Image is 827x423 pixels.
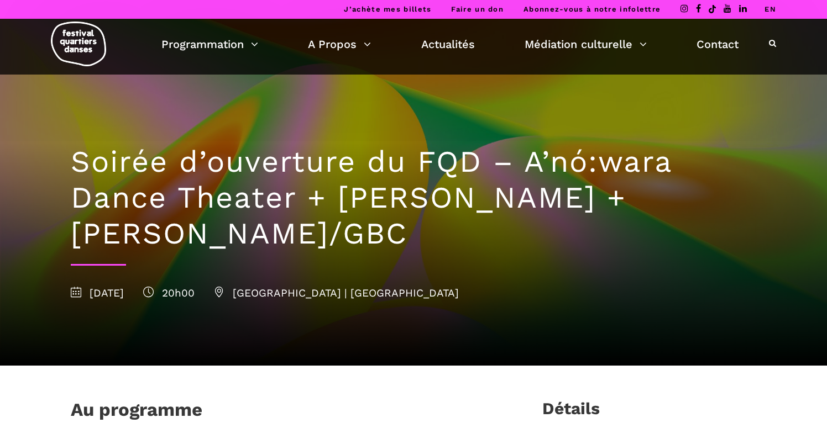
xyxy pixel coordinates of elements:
[71,144,756,251] h1: Soirée d’ouverture du FQD – A’nó:wara Dance Theater + [PERSON_NAME] + [PERSON_NAME]/GBC
[308,35,371,54] a: A Propos
[344,5,431,13] a: J’achète mes billets
[525,35,647,54] a: Médiation culturelle
[51,22,106,66] img: logo-fqd-med
[697,35,739,54] a: Contact
[765,5,776,13] a: EN
[524,5,661,13] a: Abonnez-vous à notre infolettre
[451,5,504,13] a: Faire un don
[214,287,459,299] span: [GEOGRAPHIC_DATA] | [GEOGRAPHIC_DATA]
[143,287,195,299] span: 20h00
[421,35,475,54] a: Actualités
[161,35,258,54] a: Programmation
[71,287,124,299] span: [DATE]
